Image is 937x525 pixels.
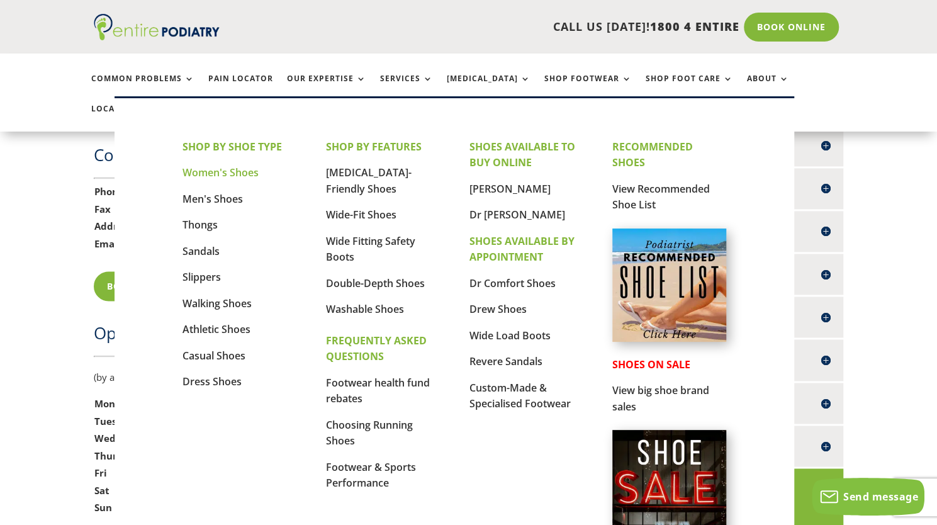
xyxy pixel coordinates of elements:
[325,140,421,154] strong: SHOP BY FEATURES
[650,19,739,34] span: 1800 4 ENTIRE
[469,329,550,342] a: Wide Load Boots
[182,166,259,179] a: Women's Shoes
[544,74,632,101] a: Shop Footwear
[843,490,918,504] span: Send message
[182,140,282,154] strong: SHOP BY SHOE TYPE
[94,271,189,300] a: Book Online
[182,296,252,310] a: Walking Shoes
[469,302,526,316] a: Drew Shoes
[325,234,415,264] a: Wide Fitting Safety Boots
[469,276,555,290] a: Dr Comfort Shoes
[325,376,429,406] a: Footwear health fund rebates
[94,466,107,478] strong: Fri
[325,208,396,222] a: Wide-Fit Shoes
[469,354,542,368] a: Revere Sandals
[612,140,693,170] strong: RECOMMENDED SHOES
[287,74,366,101] a: Our Expertise
[612,182,710,212] a: View Recommended Shoe List
[469,234,574,264] strong: SHOES AVAILABLE BY APPOINTMENT
[94,144,586,172] h2: Contact details
[182,322,250,336] a: Athletic Shoes
[325,302,403,316] a: Washable Shoes
[612,358,690,371] strong: SHOES ON SALE
[812,478,924,516] button: Send message
[182,270,221,284] a: Slippers
[91,104,154,132] a: Locations
[91,74,194,101] a: Common Problems
[182,244,220,258] a: Sandals
[747,74,789,101] a: About
[380,74,433,101] a: Services
[325,334,426,364] strong: FREQUENTLY ASKED QUESTIONS
[94,14,220,40] img: logo (1)
[325,460,415,490] a: Footwear & Sports Performance
[208,74,273,101] a: Pain Locator
[94,322,586,351] h2: Opening hours
[469,140,575,170] strong: SHOES AVAILABLE TO BUY ONLINE
[744,13,839,42] a: Book Online
[612,229,726,342] img: podiatrist-recommended-shoe-list-australia-entire-podiatry
[94,370,586,386] div: (by appointment only)
[325,418,412,448] a: Choosing Running Shoes
[94,203,111,215] strong: Fax
[94,483,109,496] strong: Sat
[94,500,112,513] strong: Sun
[94,220,132,232] strong: Address
[94,185,124,198] strong: Phone
[325,276,424,290] a: Double-Depth Shoes
[612,383,709,414] a: View big shoe brand sales
[612,332,726,344] a: Podiatrist Recommended Shoe List Australia
[94,397,115,409] strong: Mon
[182,375,242,388] a: Dress Shoes
[267,19,739,35] p: CALL US [DATE]!
[646,74,733,101] a: Shop Foot Care
[469,208,564,222] a: Dr [PERSON_NAME]
[447,74,530,101] a: [MEDICAL_DATA]
[94,449,117,461] strong: Thur
[94,237,121,250] strong: Email
[325,166,411,196] a: [MEDICAL_DATA]-Friendly Shoes
[94,30,220,43] a: Entire Podiatry
[182,218,218,232] a: Thongs
[182,349,245,363] a: Casual Shoes
[182,192,243,206] a: Men's Shoes
[94,431,116,444] strong: Wed
[469,381,570,411] a: Custom-Made & Specialised Footwear
[94,414,116,427] strong: Tues
[469,182,550,196] a: [PERSON_NAME]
